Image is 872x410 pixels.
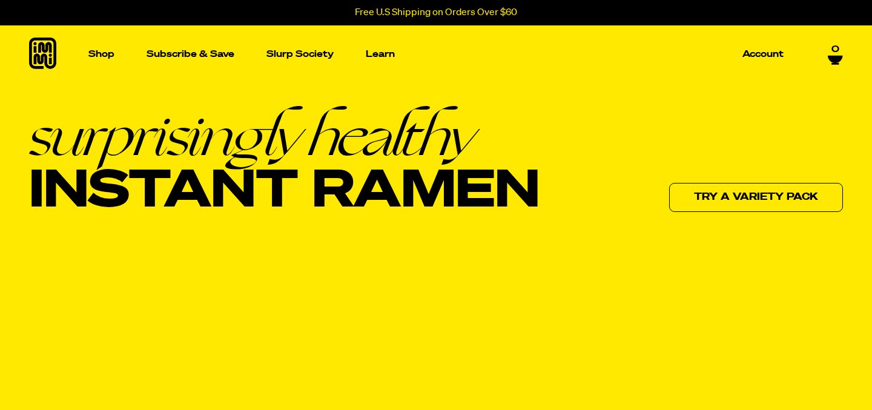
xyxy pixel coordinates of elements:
[361,25,400,83] a: Learn
[738,45,788,64] a: Account
[142,45,239,64] a: Subscribe & Save
[262,45,339,64] a: Slurp Society
[742,50,784,59] p: Account
[29,107,540,220] h1: Instant Ramen
[828,44,843,65] a: 0
[88,50,114,59] p: Shop
[84,25,788,83] nav: Main navigation
[84,25,119,83] a: Shop
[147,50,234,59] p: Subscribe & Save
[831,44,839,55] span: 0
[669,183,843,212] a: Try a variety pack
[366,50,395,59] p: Learn
[29,107,540,164] em: surprisingly healthy
[266,50,334,59] p: Slurp Society
[355,7,517,18] p: Free U.S Shipping on Orders Over $60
